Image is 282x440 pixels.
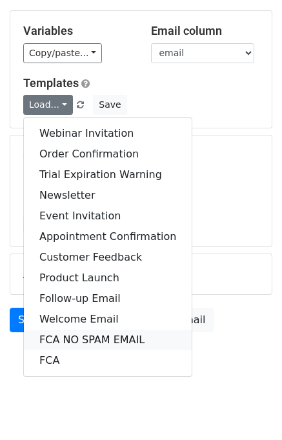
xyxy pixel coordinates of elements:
a: Templates [23,76,79,90]
button: Save [93,95,126,115]
a: Follow-up Email [24,288,192,309]
a: Copy/paste... [23,43,102,63]
a: FCA [24,350,192,371]
a: Customer Feedback [24,247,192,268]
a: Webinar Invitation [24,123,192,144]
iframe: Chat Widget [217,378,282,440]
a: Event Invitation [24,206,192,226]
a: Trial Expiration Warning [24,165,192,185]
h5: Variables [23,24,132,38]
a: Order Confirmation [24,144,192,165]
a: Welcome Email [24,309,192,330]
a: Product Launch [24,268,192,288]
a: Appointment Confirmation [24,226,192,247]
a: Newsletter [24,185,192,206]
a: Load... [23,95,73,115]
a: Send [10,308,52,332]
a: FCA NO SPAM EMAIL [24,330,192,350]
h5: Email column [151,24,259,38]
